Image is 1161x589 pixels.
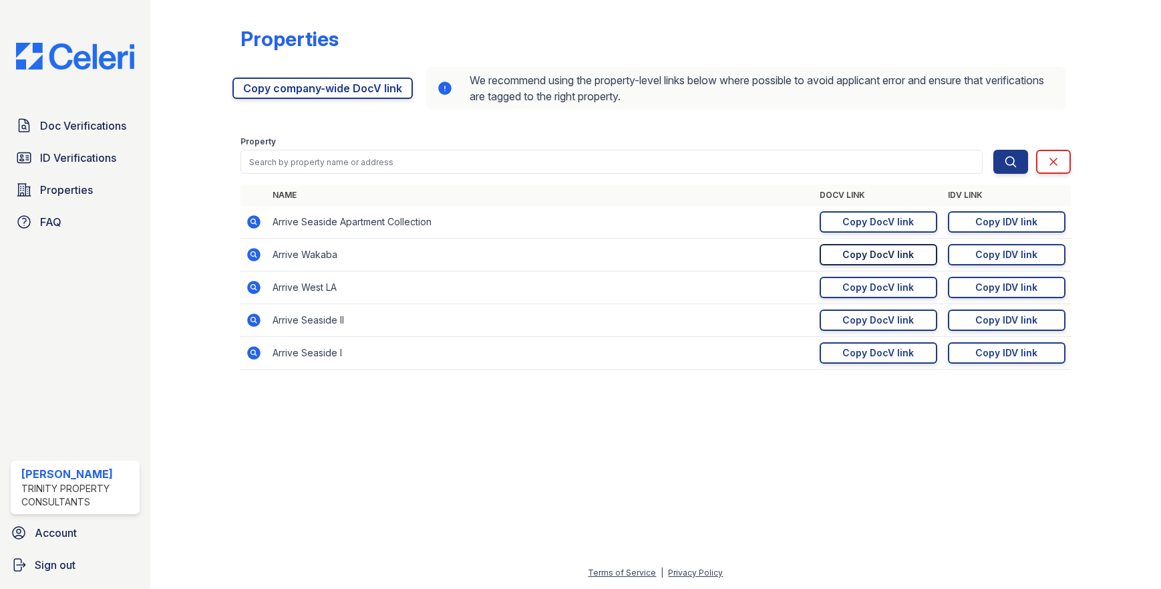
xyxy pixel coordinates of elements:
div: Copy IDV link [975,314,1037,327]
div: Trinity Property Consultants [21,482,134,509]
input: Search by property name or address [240,150,982,174]
span: Properties [40,182,93,198]
td: Arrive Seaside Apartment Collection [267,206,814,239]
span: Doc Verifications [40,118,126,134]
th: DocV Link [814,185,943,206]
div: Copy DocV link [842,314,914,327]
span: Account [35,525,77,541]
a: Doc Verifications [11,112,140,139]
td: Arrive Seaside II [267,304,814,337]
a: ID Verifications [11,144,140,171]
div: Copy DocV link [842,346,914,360]
span: ID Verifications [40,150,116,166]
a: Copy DocV link [820,310,937,331]
a: Copy company-wide DocV link [232,78,413,99]
a: Copy DocV link [820,277,937,298]
a: Copy IDV link [948,244,1065,265]
td: Arrive Wakaba [267,239,814,271]
div: [PERSON_NAME] [21,466,134,482]
a: Terms of Service [588,568,656,578]
a: Copy DocV link [820,211,937,233]
a: Copy IDV link [948,211,1065,233]
label: Property [240,136,276,147]
div: Copy IDV link [975,346,1037,360]
a: Copy DocV link [820,244,937,265]
img: CE_Logo_Blue-a8612792a0a2168367f1c8372b55b34899dd931a85d93a1a3d3e32e68fde9ad4.png [5,43,145,70]
div: Copy IDV link [975,281,1037,294]
a: Privacy Policy [668,568,723,578]
a: Copy IDV link [948,277,1065,298]
th: Name [267,185,814,206]
div: Properties [240,27,339,51]
div: Copy IDV link [975,215,1037,229]
a: Copy DocV link [820,342,937,364]
div: Copy DocV link [842,281,914,294]
td: Arrive West LA [267,271,814,304]
div: Copy DocV link [842,248,914,261]
div: We recommend using the property-level links below where possible to avoid applicant error and ens... [426,67,1065,110]
a: Properties [11,176,140,203]
span: Sign out [35,557,75,573]
a: FAQ [11,209,140,235]
div: | [661,568,663,578]
a: Sign out [5,552,145,578]
div: Copy IDV link [975,248,1037,261]
a: Copy IDV link [948,342,1065,364]
a: Copy IDV link [948,310,1065,331]
a: Account [5,519,145,546]
span: FAQ [40,214,61,230]
div: Copy DocV link [842,215,914,229]
th: IDV Link [943,185,1071,206]
td: Arrive Seaside I [267,337,814,370]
